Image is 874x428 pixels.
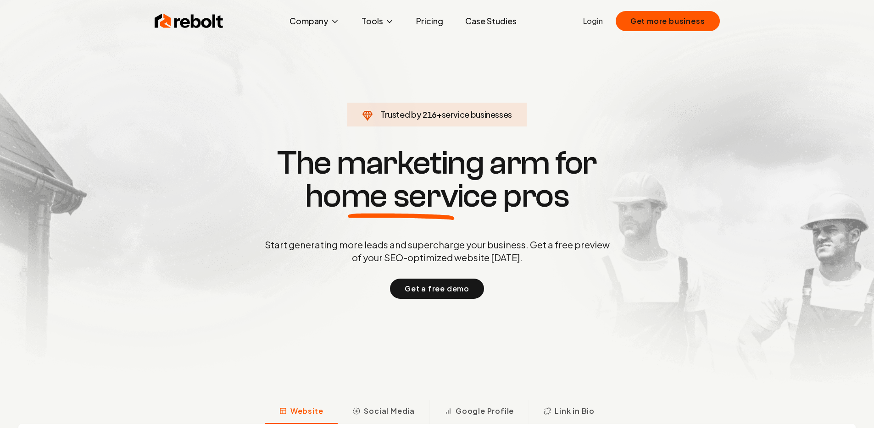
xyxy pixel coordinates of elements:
button: Get more business [616,11,720,31]
img: Rebolt Logo [155,12,223,30]
button: Tools [354,12,401,30]
span: 216 [423,108,437,121]
button: Website [265,400,338,424]
button: Google Profile [429,400,529,424]
span: service businesses [442,109,512,120]
button: Social Media [338,400,429,424]
span: Trusted by [380,109,421,120]
span: + [437,109,442,120]
h1: The marketing arm for pros [217,147,657,213]
a: Pricing [409,12,451,30]
span: Social Media [364,406,415,417]
p: Start generating more leads and supercharge your business. Get a free preview of your SEO-optimiz... [263,238,612,264]
button: Get a free demo [390,279,484,299]
button: Company [282,12,347,30]
a: Case Studies [458,12,524,30]
span: Website [290,406,323,417]
button: Link in Bio [529,400,609,424]
span: Link in Bio [555,406,595,417]
a: Login [583,16,603,27]
span: Google Profile [456,406,514,417]
span: home service [305,180,497,213]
